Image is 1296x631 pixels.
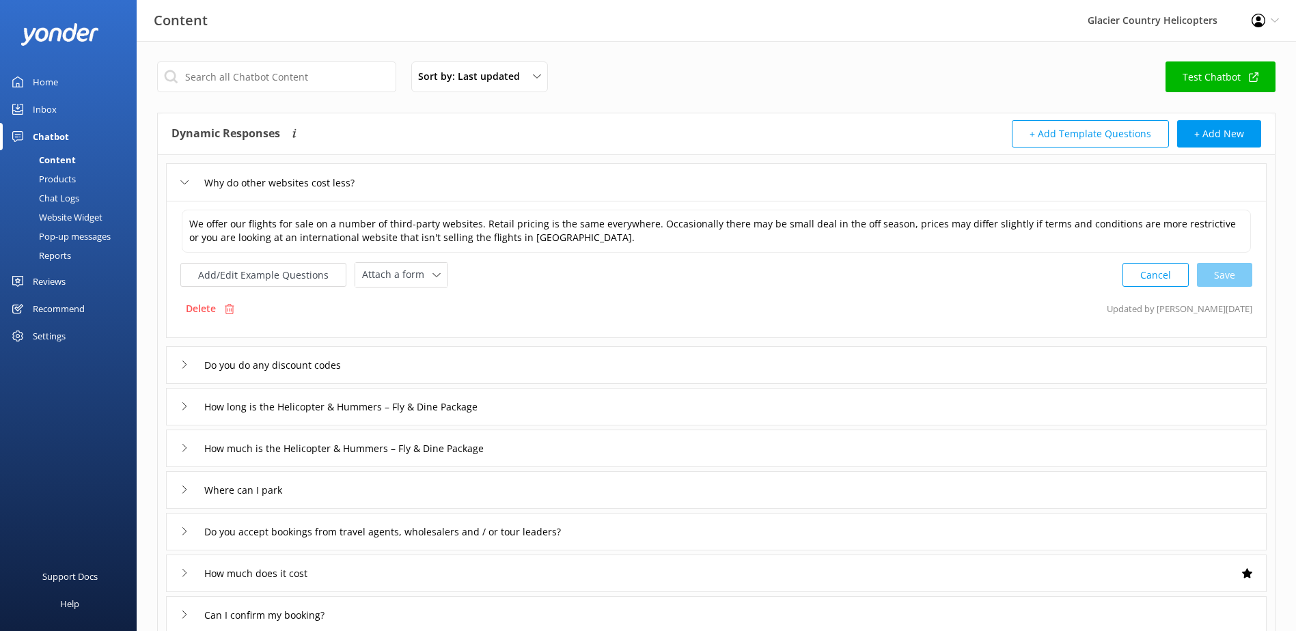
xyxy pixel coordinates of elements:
button: Cancel [1122,263,1189,287]
button: Add/Edit Example Questions [180,263,346,287]
a: Reports [8,246,137,265]
a: Pop-up messages [8,227,137,246]
p: Updated by [PERSON_NAME] [DATE] [1107,296,1252,322]
div: Chatbot [33,123,69,150]
a: Chat Logs [8,188,137,208]
div: Products [8,169,76,188]
p: Delete [186,301,216,316]
div: Help [60,590,79,617]
div: Inbox [33,96,57,123]
div: Home [33,68,58,96]
h4: Dynamic Responses [171,120,280,148]
div: Pop-up messages [8,227,111,246]
img: yonder-white-logo.png [20,23,99,46]
div: Reports [8,246,71,265]
span: Sort by: Last updated [418,69,528,84]
input: Search all Chatbot Content [157,61,396,92]
h3: Content [154,10,208,31]
button: + Add New [1177,120,1261,148]
div: Chat Logs [8,188,79,208]
a: Content [8,150,137,169]
div: Content [8,150,76,169]
a: Website Widget [8,208,137,227]
div: Settings [33,322,66,350]
div: Reviews [33,268,66,295]
div: Website Widget [8,208,102,227]
a: Products [8,169,137,188]
span: Attach a form [362,267,432,282]
textarea: We offer our flights for sale on a number of third-party websites. Retail pricing is the same eve... [182,210,1251,253]
a: Test Chatbot [1166,61,1276,92]
div: Support Docs [42,563,98,590]
div: Recommend [33,295,85,322]
button: + Add Template Questions [1012,120,1169,148]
